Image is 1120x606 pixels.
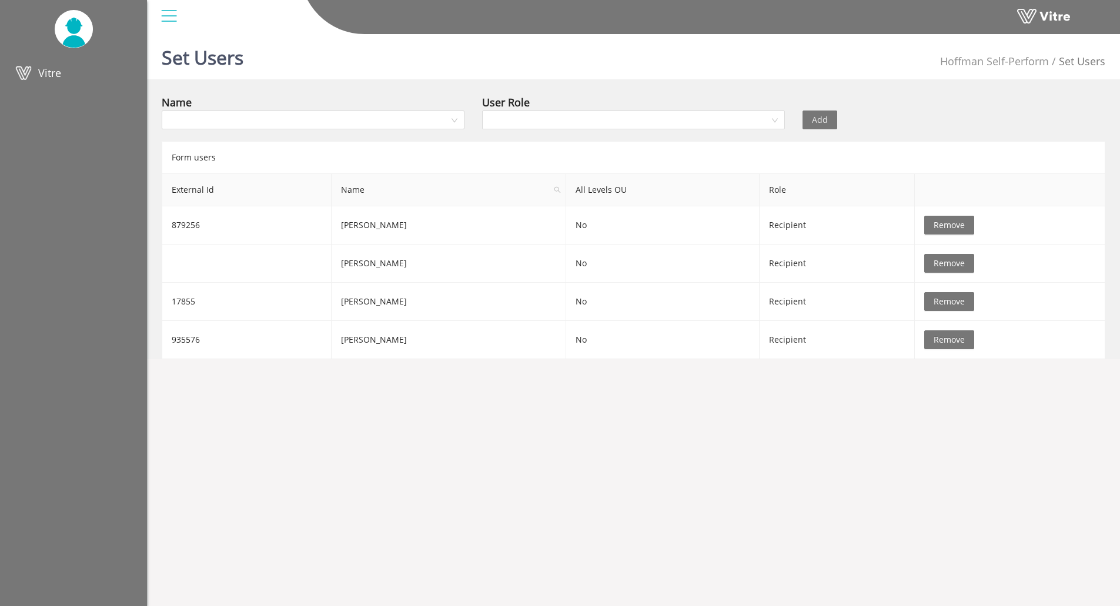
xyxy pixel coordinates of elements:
button: Remove [924,254,974,273]
div: User Role [482,94,530,111]
span: Remove [934,333,965,346]
img: UserPic.png [55,11,93,48]
span: Name [332,174,565,206]
span: Vitre [38,66,61,80]
span: 210 [940,54,1049,68]
td: No [566,206,760,245]
span: Recipient [769,296,806,307]
td: [PERSON_NAME] [332,283,566,321]
button: Add [803,111,837,129]
td: No [566,283,760,321]
span: Recipient [769,334,806,345]
span: 17855 [172,296,195,307]
th: Role [760,174,915,206]
span: Remove [934,257,965,270]
button: Remove [924,330,974,349]
td: No [566,245,760,283]
th: All Levels OU [566,174,760,206]
span: Recipient [769,219,806,230]
span: search [554,186,561,193]
td: [PERSON_NAME] [332,206,566,245]
button: Remove [924,292,974,311]
span: 879256 [172,219,200,230]
th: External Id [162,174,332,206]
div: Form users [162,141,1105,173]
span: search [549,174,566,206]
button: Remove [924,216,974,235]
span: 935576 [172,334,200,345]
h1: Set Users [162,29,243,79]
span: Recipient [769,257,806,269]
li: Set Users [1049,53,1105,69]
div: Name [162,94,192,111]
span: Remove [934,219,965,232]
td: [PERSON_NAME] [332,321,566,359]
td: No [566,321,760,359]
span: Remove [934,295,965,308]
td: [PERSON_NAME] [332,245,566,283]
